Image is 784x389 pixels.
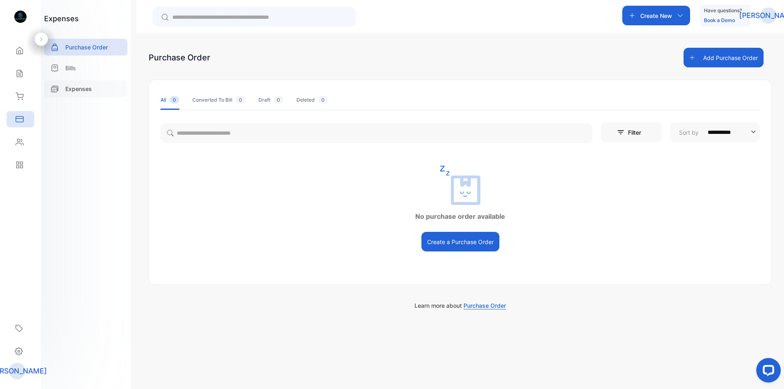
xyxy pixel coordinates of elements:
[44,80,127,97] a: Expenses
[622,6,690,25] button: Create New
[160,96,179,104] div: All
[704,17,735,23] a: Book a Demo
[440,166,481,205] img: empty state
[14,11,27,23] img: logo
[65,64,76,72] p: Bills
[760,6,777,25] button: [PERSON_NAME]
[149,301,772,310] p: Learn more about
[296,96,328,104] div: Deleted
[65,43,108,51] p: Purchase Order
[704,7,742,15] p: Have questions?
[149,211,771,221] p: No purchase order available
[640,11,672,20] p: Create New
[463,302,506,309] span: Purchase Order
[421,232,499,251] button: Create a Purchase Order
[149,51,210,64] div: Purchase Order
[65,84,92,93] p: Expenses
[44,60,127,76] a: Bills
[318,96,328,104] span: 0
[258,96,283,104] div: Draft
[44,13,79,24] h1: expenses
[44,39,127,56] a: Purchase Order
[670,122,760,142] button: Sort by
[274,96,283,104] span: 0
[192,96,245,104] div: Converted To Bill
[679,128,699,137] p: Sort by
[684,48,764,67] button: Add Purchase Order
[169,96,179,104] span: 0
[750,355,784,389] iframe: LiveChat chat widget
[236,96,245,104] span: 0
